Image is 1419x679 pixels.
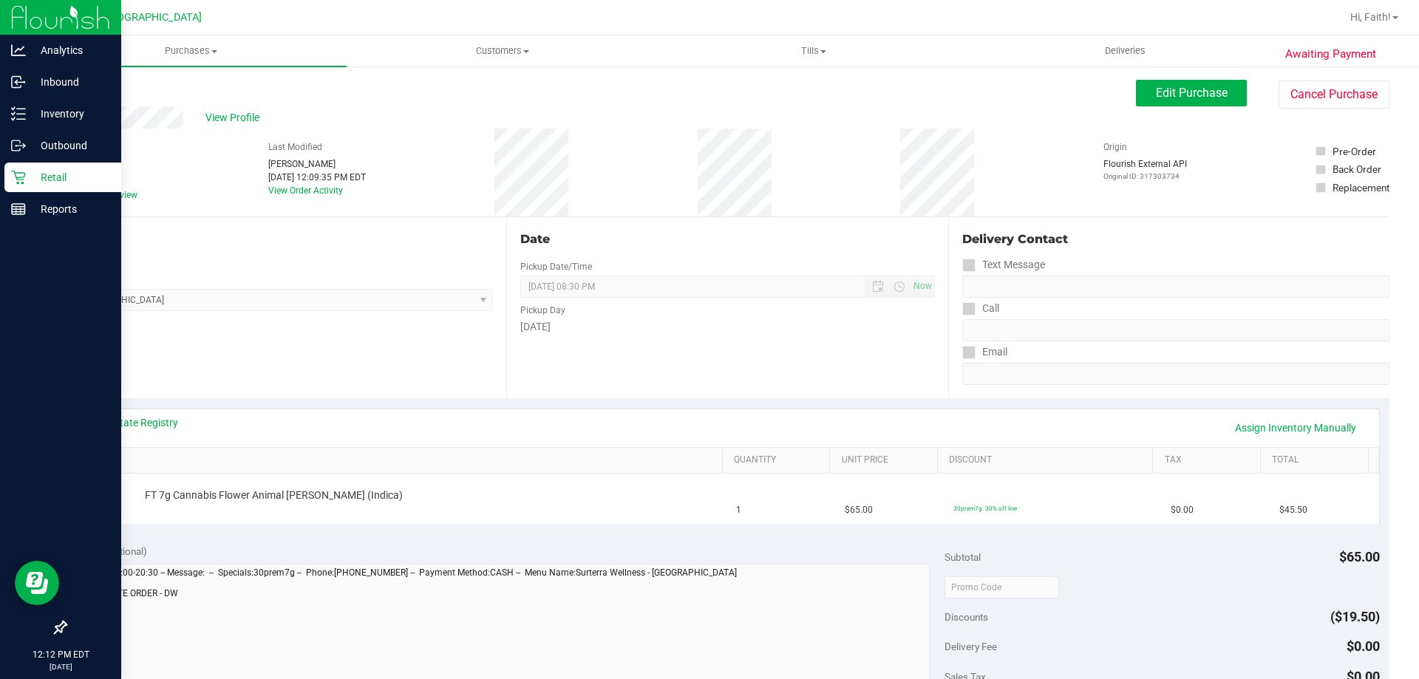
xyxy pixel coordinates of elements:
[953,505,1017,512] span: 30prem7g: 30% off line
[658,35,969,66] a: Tills
[268,171,366,184] div: [DATE] 12:09:35 PM EDT
[26,168,115,186] p: Retail
[520,319,934,335] div: [DATE]
[11,202,26,216] inline-svg: Reports
[962,298,999,319] label: Call
[101,11,202,24] span: [GEOGRAPHIC_DATA]
[1103,140,1127,154] label: Origin
[1333,144,1376,159] div: Pre-Order
[11,138,26,153] inline-svg: Outbound
[11,43,26,58] inline-svg: Analytics
[65,231,493,248] div: Location
[1339,549,1380,564] span: $65.00
[205,110,265,126] span: View Profile
[1285,46,1376,63] span: Awaiting Payment
[26,200,115,218] p: Reports
[520,231,934,248] div: Date
[1279,503,1307,517] span: $45.50
[347,35,658,66] a: Customers
[347,44,657,58] span: Customers
[659,44,968,58] span: Tills
[11,75,26,89] inline-svg: Inbound
[945,551,981,563] span: Subtotal
[7,661,115,672] p: [DATE]
[35,35,347,66] a: Purchases
[26,73,115,91] p: Inbound
[7,648,115,661] p: 12:12 PM EDT
[945,576,1059,598] input: Promo Code
[962,341,1007,363] label: Email
[1279,81,1389,109] button: Cancel Purchase
[962,231,1389,248] div: Delivery Contact
[962,254,1045,276] label: Text Message
[1330,609,1380,624] span: ($19.50)
[1136,80,1247,106] button: Edit Purchase
[1156,86,1228,100] span: Edit Purchase
[842,454,932,466] a: Unit Price
[1333,162,1381,177] div: Back Order
[945,641,997,652] span: Delivery Fee
[736,503,741,517] span: 1
[1085,44,1166,58] span: Deliveries
[1171,503,1194,517] span: $0.00
[970,35,1281,66] a: Deliveries
[520,260,592,273] label: Pickup Date/Time
[845,503,873,517] span: $65.00
[1350,11,1391,23] span: Hi, Faith!
[520,304,565,317] label: Pickup Day
[1333,180,1389,195] div: Replacement
[11,106,26,121] inline-svg: Inventory
[1272,454,1362,466] a: Total
[26,137,115,154] p: Outbound
[11,170,26,185] inline-svg: Retail
[949,454,1147,466] a: Discount
[962,276,1389,298] input: Format: (999) 999-9999
[268,157,366,171] div: [PERSON_NAME]
[145,488,403,502] span: FT 7g Cannabis Flower Animal [PERSON_NAME] (Indica)
[26,41,115,59] p: Analytics
[1347,638,1380,654] span: $0.00
[962,319,1389,341] input: Format: (999) 999-9999
[35,44,347,58] span: Purchases
[1165,454,1255,466] a: Tax
[734,454,824,466] a: Quantity
[87,454,716,466] a: SKU
[945,604,988,630] span: Discounts
[268,185,343,196] a: View Order Activity
[26,105,115,123] p: Inventory
[1225,415,1366,440] a: Assign Inventory Manually
[1103,171,1187,182] p: Original ID: 317303734
[89,415,178,430] a: View State Registry
[268,140,322,154] label: Last Modified
[15,561,59,605] iframe: Resource center
[1103,157,1187,182] div: Flourish External API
